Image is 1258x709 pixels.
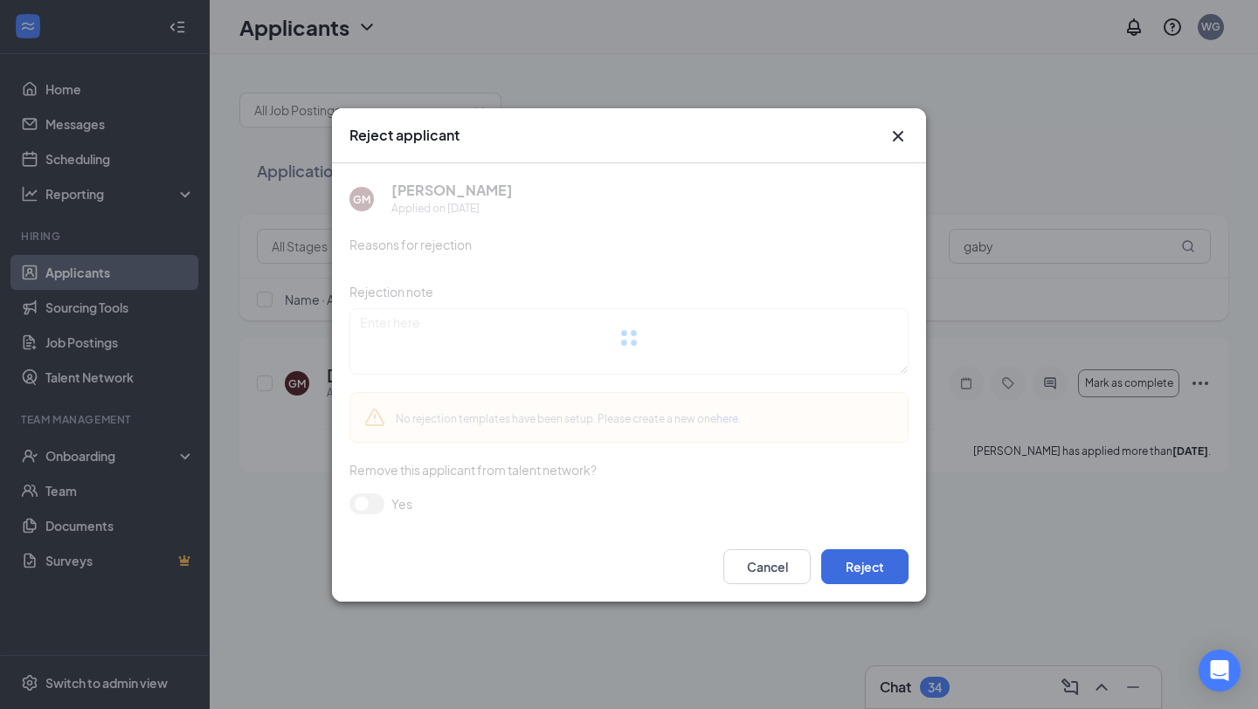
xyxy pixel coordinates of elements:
[888,126,909,147] svg: Cross
[888,126,909,147] button: Close
[821,549,909,584] button: Reject
[723,549,811,584] button: Cancel
[349,126,460,145] h3: Reject applicant
[1199,650,1241,692] div: Open Intercom Messenger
